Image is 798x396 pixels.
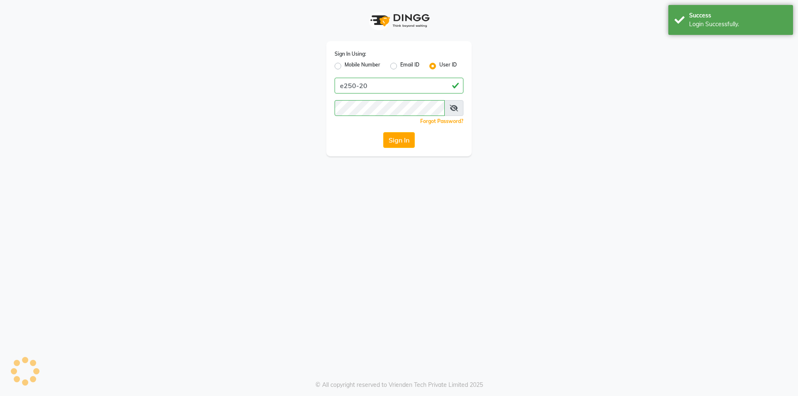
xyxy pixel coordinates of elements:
img: logo1.svg [366,8,432,33]
input: Username [335,78,463,93]
a: Forgot Password? [420,118,463,124]
div: Login Successfully. [689,20,787,29]
label: Email ID [400,61,419,71]
button: Sign In [383,132,415,148]
div: Success [689,11,787,20]
label: User ID [439,61,457,71]
label: Mobile Number [345,61,380,71]
input: Username [335,100,445,116]
label: Sign In Using: [335,50,366,58]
